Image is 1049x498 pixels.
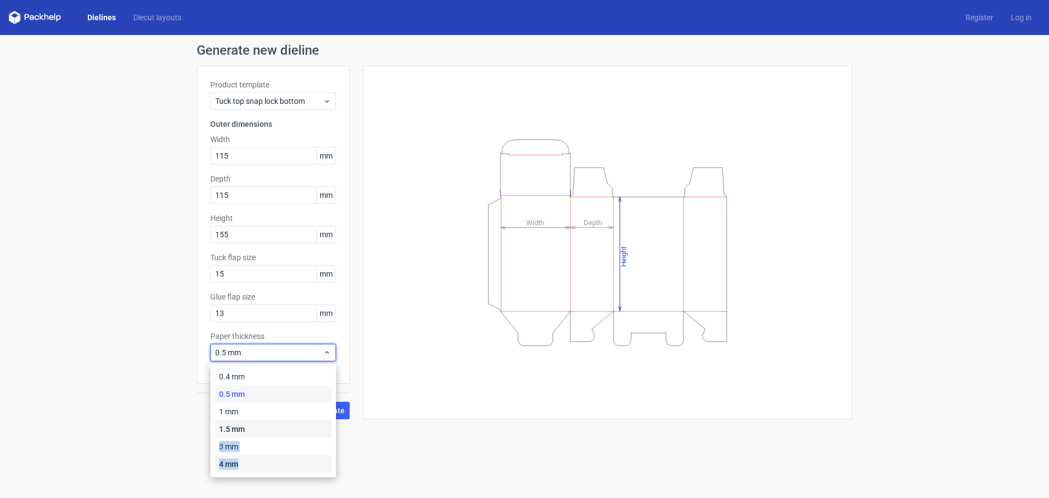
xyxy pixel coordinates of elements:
[215,420,332,438] div: 1.5 mm
[215,455,332,473] div: 4 mm
[584,218,602,226] tspan: Depth
[197,44,852,57] h1: Generate new dieline
[210,119,336,130] h3: Outer dimensions
[210,79,336,90] label: Product template
[215,368,332,385] div: 0.4 mm
[210,213,336,224] label: Height
[210,291,336,302] label: Glue flap size
[316,226,335,243] span: mm
[210,173,336,184] label: Depth
[316,187,335,203] span: mm
[620,246,628,266] tspan: Height
[79,12,125,23] a: Dielines
[957,12,1002,23] a: Register
[210,134,336,145] label: Width
[215,96,323,107] span: Tuck top snap lock bottom
[215,385,332,403] div: 0.5 mm
[215,347,323,358] span: 0.5 mm
[210,331,336,342] label: Paper thickness
[316,266,335,282] span: mm
[1002,12,1040,23] a: Log in
[215,438,332,455] div: 3 mm
[316,305,335,321] span: mm
[215,403,332,420] div: 1 mm
[316,148,335,164] span: mm
[526,218,544,226] tspan: Width
[125,12,190,23] a: Diecut layouts
[210,252,336,263] label: Tuck flap size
